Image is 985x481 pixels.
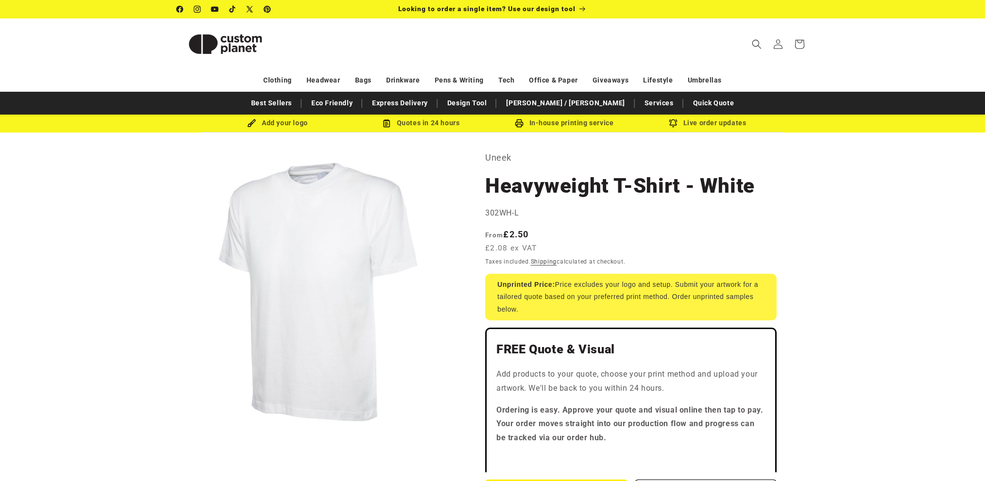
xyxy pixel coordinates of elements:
span: £2.08 ex VAT [485,243,537,254]
span: From [485,231,503,239]
div: Taxes included. calculated at checkout. [485,257,777,266]
span: 302WH-L [485,208,519,217]
img: Brush Icon [247,119,256,128]
p: Add products to your quote, choose your print method and upload your artwork. We'll be back to yo... [496,367,765,396]
a: Giveaways [593,72,628,89]
a: [PERSON_NAME] / [PERSON_NAME] [501,95,629,112]
div: Quotes in 24 hours [349,117,492,129]
span: Looking to order a single item? Use our design tool [398,5,576,13]
a: Custom Planet [173,18,278,69]
p: Uneek [485,150,777,166]
a: Clothing [263,72,292,89]
div: Price excludes your logo and setup. Submit your artwork for a tailored quote based on your prefer... [485,274,777,320]
h2: FREE Quote & Visual [496,342,765,357]
a: Headwear [306,72,340,89]
a: Eco Friendly [306,95,357,112]
strong: Unprinted Price: [497,281,555,288]
a: Services [640,95,679,112]
a: Pens & Writing [435,72,484,89]
a: Office & Paper [529,72,577,89]
a: Shipping [531,258,557,265]
img: Order updates [669,119,678,128]
a: Drinkware [386,72,420,89]
media-gallery: Gallery Viewer [177,150,461,434]
a: Express Delivery [367,95,433,112]
a: Tech [498,72,514,89]
iframe: Customer reviews powered by Trustpilot [496,453,765,463]
a: Design Tool [442,95,492,112]
h1: Heavyweight T-Shirt - White [485,173,777,199]
a: Bags [355,72,372,89]
img: In-house printing [515,119,524,128]
a: Umbrellas [688,72,722,89]
summary: Search [746,33,767,55]
div: In-house printing service [492,117,636,129]
img: Order Updates Icon [382,119,391,128]
img: Custom Planet [177,22,274,66]
strong: Ordering is easy. Approve your quote and visual online then tap to pay. Your order moves straight... [496,405,764,443]
div: Add your logo [206,117,349,129]
a: Quick Quote [688,95,739,112]
div: Live order updates [636,117,779,129]
a: Best Sellers [246,95,297,112]
strong: £2.50 [485,229,529,239]
a: Lifestyle [643,72,673,89]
